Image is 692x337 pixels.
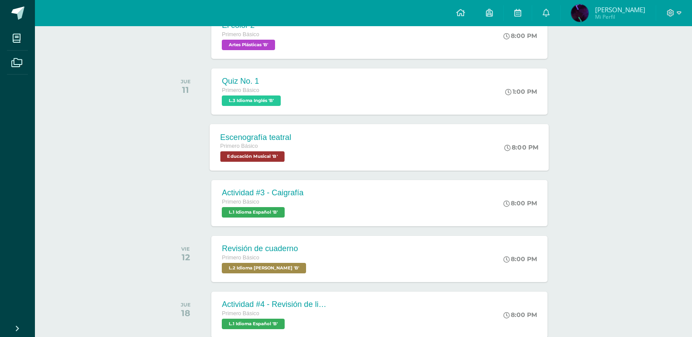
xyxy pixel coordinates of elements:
span: Primero Básico [222,255,259,261]
span: Mi Perfil [595,13,645,20]
div: 8:00 PM [503,255,537,263]
img: 1e13d0fc83288b33355647aa974a218e.png [571,4,589,22]
span: Educación Musical 'B' [220,151,285,162]
span: Primero Básico [222,310,259,317]
div: 8:00 PM [503,32,537,40]
span: Primero Básico [220,143,258,149]
span: [PERSON_NAME] [595,5,645,14]
div: Escenografía teatral [220,133,292,142]
div: 8:00 PM [503,199,537,207]
span: Primero Básico [222,31,259,37]
div: 1:00 PM [505,88,537,95]
div: JUE [181,78,191,85]
span: Primero Básico [222,199,259,205]
div: Quiz No. 1 [222,77,283,86]
div: Actividad #3 - Caigrafía [222,188,303,197]
div: Actividad #4 - Revisión de libro [222,300,327,309]
span: L.1 Idioma Español 'B' [222,319,285,329]
div: Revisión de cuaderno [222,244,308,253]
span: Primero Básico [222,87,259,93]
div: VIE [181,246,190,252]
div: 8:00 PM [505,143,539,151]
div: 8:00 PM [503,311,537,319]
div: 12 [181,252,190,262]
div: 11 [181,85,191,95]
div: 18 [181,308,191,318]
div: JUE [181,302,191,308]
span: L.3 Idioma Inglés 'B' [222,95,281,106]
span: Artes Plásticas 'B' [222,40,275,50]
span: L.1 Idioma Español 'B' [222,207,285,218]
span: L.2 Idioma Maya Kaqchikel 'B' [222,263,306,273]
